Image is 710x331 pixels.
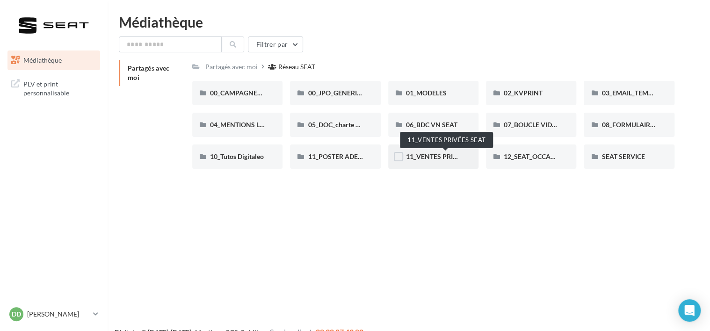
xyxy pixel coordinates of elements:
span: 10_Tutos Digitaleo [210,152,264,160]
button: Filtrer par [248,36,303,52]
span: 05_DOC_charte graphique + Guidelines [308,121,422,129]
span: DD [12,309,21,319]
div: Médiathèque [119,15,699,29]
a: DD [PERSON_NAME] [7,305,100,323]
p: [PERSON_NAME] [27,309,89,319]
span: 12_SEAT_OCCASIONS_GARANTIES [504,152,609,160]
div: Open Intercom Messenger [678,299,701,322]
span: 07_BOUCLE VIDEO ECRAN SHOWROOM [504,121,627,129]
span: 02_KVPRINT [504,89,543,97]
span: PLV et print personnalisable [23,78,96,98]
span: SEAT SERVICE [601,152,645,160]
span: 03_EMAIL_TEMPLATE HTML SEAT [601,89,703,97]
div: Partagés avec moi [205,62,258,72]
span: Partagés avec moi [128,64,170,81]
span: 00_CAMPAGNE_SEPTEMBRE [210,89,297,97]
span: 04_MENTIONS LEGALES OFFRES PRESSE [210,121,334,129]
span: 06_BDC VN SEAT [406,121,457,129]
span: 11_POSTER ADEME SEAT [308,152,384,160]
div: 11_VENTES PRIVÉES SEAT [400,132,493,148]
span: Médiathèque [23,56,62,64]
span: 11_VENTES PRIVÉES SEAT [406,152,485,160]
span: 00_JPO_GENERIQUE IBIZA ARONA [308,89,413,97]
span: 01_MODELES [406,89,447,97]
div: Réseau SEAT [278,62,315,72]
a: PLV et print personnalisable [6,74,102,101]
a: Médiathèque [6,50,102,70]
